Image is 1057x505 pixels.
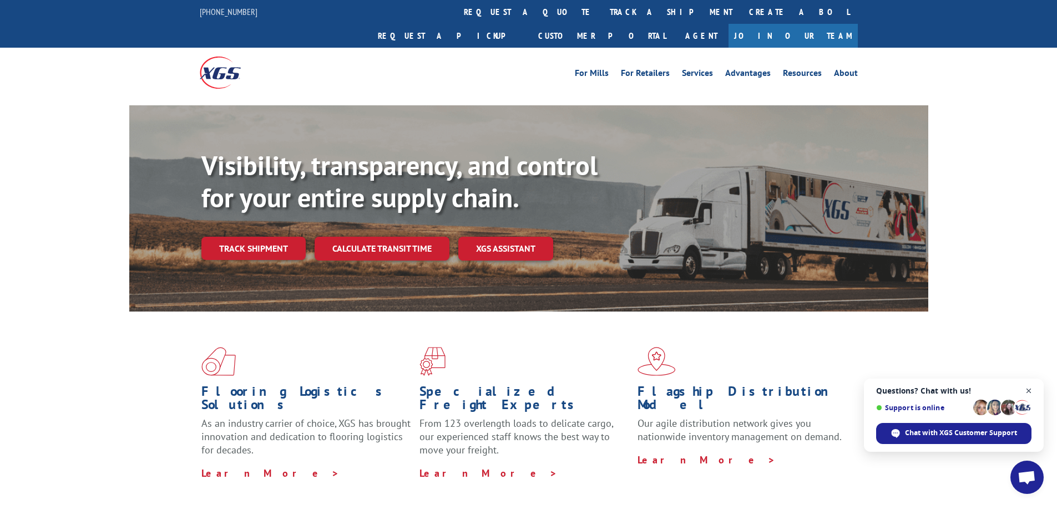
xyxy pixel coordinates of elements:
[419,347,446,376] img: xgs-icon-focused-on-flooring-red
[674,24,729,48] a: Agent
[201,467,340,480] a: Learn More >
[419,467,558,480] a: Learn More >
[638,385,847,417] h1: Flagship Distribution Model
[876,423,1031,444] span: Chat with XGS Customer Support
[458,237,553,261] a: XGS ASSISTANT
[419,385,629,417] h1: Specialized Freight Experts
[638,417,842,443] span: Our agile distribution network gives you nationwide inventory management on demand.
[783,69,822,81] a: Resources
[638,453,776,466] a: Learn More >
[834,69,858,81] a: About
[729,24,858,48] a: Join Our Team
[682,69,713,81] a: Services
[201,417,411,456] span: As an industry carrier of choice, XGS has brought innovation and dedication to flooring logistics...
[621,69,670,81] a: For Retailers
[201,237,306,260] a: Track shipment
[201,148,598,215] b: Visibility, transparency, and control for your entire supply chain.
[370,24,530,48] a: Request a pickup
[905,428,1017,438] span: Chat with XGS Customer Support
[1010,461,1044,494] a: Open chat
[201,347,236,376] img: xgs-icon-total-supply-chain-intelligence-red
[419,417,629,466] p: From 123 overlength loads to delicate cargo, our experienced staff knows the best way to move you...
[201,385,411,417] h1: Flooring Logistics Solutions
[725,69,771,81] a: Advantages
[575,69,609,81] a: For Mills
[876,386,1031,395] span: Questions? Chat with us!
[315,237,449,261] a: Calculate transit time
[200,6,257,17] a: [PHONE_NUMBER]
[638,347,676,376] img: xgs-icon-flagship-distribution-model-red
[876,404,969,412] span: Support is online
[530,24,674,48] a: Customer Portal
